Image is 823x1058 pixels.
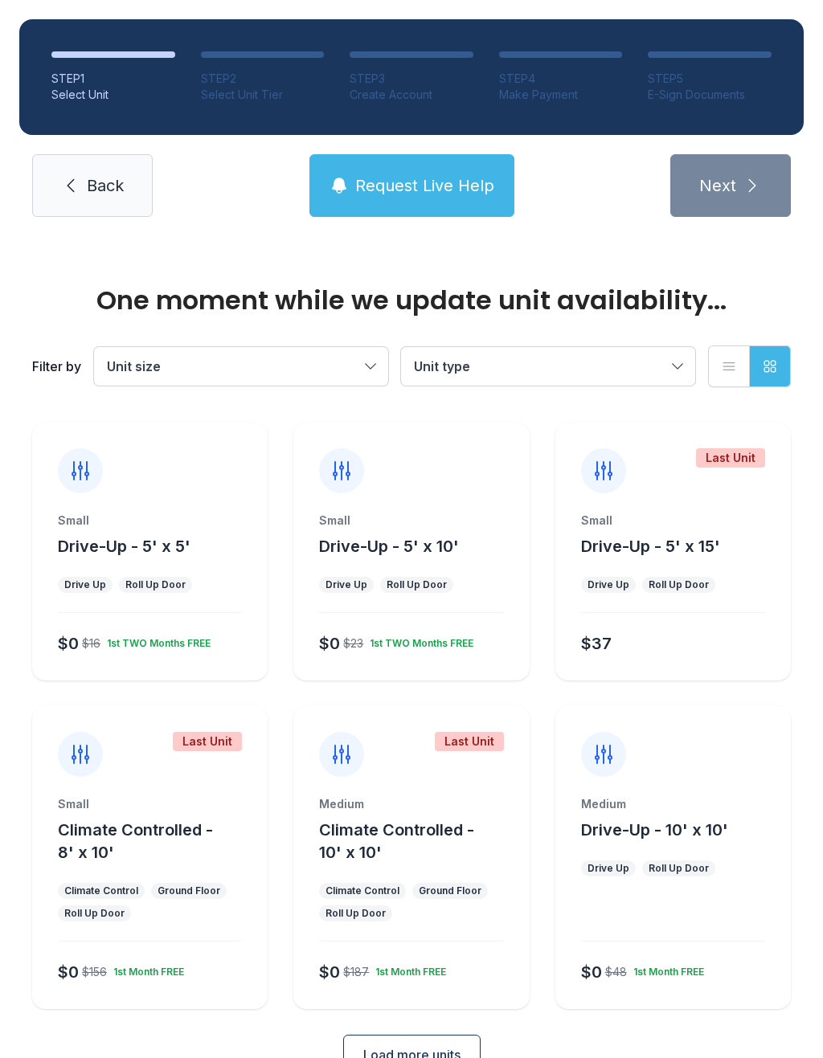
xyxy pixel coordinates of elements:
span: Drive-Up - 5' x 10' [319,537,459,556]
button: Drive-Up - 5' x 5' [58,535,190,558]
div: Last Unit [696,448,765,468]
div: Roll Up Door [326,907,386,920]
span: Climate Controlled - 10' x 10' [319,820,474,862]
div: Drive Up [64,578,106,591]
span: Drive-Up - 5' x 15' [581,537,720,556]
div: One moment while we update unit availability... [32,288,791,313]
span: Drive-Up - 5' x 5' [58,537,190,556]
div: 1st TWO Months FREE [100,631,211,650]
div: $48 [605,964,627,980]
div: $0 [58,632,79,655]
span: Request Live Help [355,174,494,197]
div: Small [581,513,765,529]
button: Climate Controlled - 10' x 10' [319,819,522,864]
div: Small [319,513,503,529]
div: $187 [343,964,369,980]
div: $0 [319,632,340,655]
span: Climate Controlled - 8' x 10' [58,820,213,862]
div: $23 [343,635,363,652]
span: Next [699,174,736,197]
button: Climate Controlled - 8' x 10' [58,819,261,864]
div: Medium [581,796,765,812]
div: Roll Up Door [387,578,447,591]
div: Roll Up Door [649,862,709,875]
div: Climate Control [64,884,138,897]
button: Drive-Up - 5' x 10' [319,535,459,558]
div: Last Unit [173,732,242,751]
div: $37 [581,632,612,655]
div: Filter by [32,357,81,376]
div: Ground Floor [158,884,220,897]
div: E-Sign Documents [648,87,772,103]
button: Drive-Up - 10' x 10' [581,819,728,841]
div: Climate Control [326,884,399,897]
div: Medium [319,796,503,812]
button: Drive-Up - 5' x 15' [581,535,720,558]
div: $16 [82,635,100,652]
div: Drive Up [588,578,629,591]
div: Roll Up Door [649,578,709,591]
div: Create Account [350,87,473,103]
div: 1st Month FREE [107,959,184,978]
span: Drive-Up - 10' x 10' [581,820,728,839]
div: STEP 5 [648,71,772,87]
span: Unit type [414,358,470,374]
div: Roll Up Door [125,578,186,591]
div: STEP 2 [201,71,325,87]
div: Make Payment [499,87,623,103]
div: Drive Up [326,578,367,591]
div: $0 [58,961,79,983]
div: STEP 4 [499,71,623,87]
div: Roll Up Door [64,907,125,920]
button: Unit size [94,347,388,386]
div: Small [58,796,242,812]
div: 1st Month FREE [627,959,704,978]
span: Unit size [107,358,161,374]
div: Select Unit [51,87,175,103]
div: Ground Floor [419,884,481,897]
span: Back [87,174,124,197]
div: Last Unit [435,732,504,751]
div: $0 [581,961,602,983]
div: 1st TWO Months FREE [363,631,473,650]
div: STEP 3 [350,71,473,87]
div: $0 [319,961,340,983]
div: Small [58,513,242,529]
button: Unit type [401,347,695,386]
div: Drive Up [588,862,629,875]
div: Select Unit Tier [201,87,325,103]
div: $156 [82,964,107,980]
div: 1st Month FREE [369,959,446,978]
div: STEP 1 [51,71,175,87]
